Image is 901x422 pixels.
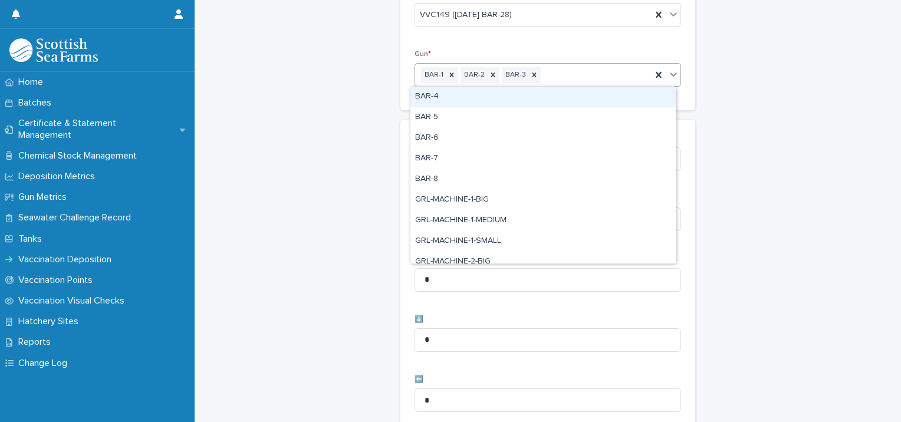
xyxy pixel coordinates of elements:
p: Vaccination Visual Checks [14,295,134,306]
div: BAR-8 [410,169,676,190]
p: Batches [14,97,61,108]
p: Seawater Challenge Record [14,212,140,223]
span: ⬇️ [415,316,423,323]
span: VVC149 ([DATE] BAR-28) [420,9,512,21]
div: BAR-6 [410,128,676,149]
span: Gun [415,51,431,58]
p: Tanks [14,233,51,245]
span: ⬅️ [415,376,423,383]
p: Gun Metrics [14,192,76,203]
p: Vaccination Deposition [14,254,121,265]
div: BAR-3 [502,67,528,83]
p: Reports [14,337,60,348]
div: BAR-5 [410,107,676,128]
p: Certificate & Statement Management [14,118,180,140]
div: BAR-7 [410,149,676,169]
p: Change Log [14,358,77,369]
p: Deposition Metrics [14,171,104,182]
div: GRL-MACHINE-2-BIG [410,252,676,272]
div: GRL-MACHINE-1-MEDIUM [410,210,676,231]
p: Vaccination Points [14,275,102,286]
div: GRL-MACHINE-1-BIG [410,190,676,210]
div: GRL-MACHINE-1-SMALL [410,231,676,252]
div: BAR-1 [421,67,445,83]
p: Home [14,77,52,88]
img: uOABhIYSsOPhGJQdTwEw [9,38,98,62]
div: BAR-4 [410,87,676,107]
div: BAR-2 [461,67,486,83]
p: Chemical Stock Management [14,150,146,161]
p: Hatchery Sites [14,316,88,327]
